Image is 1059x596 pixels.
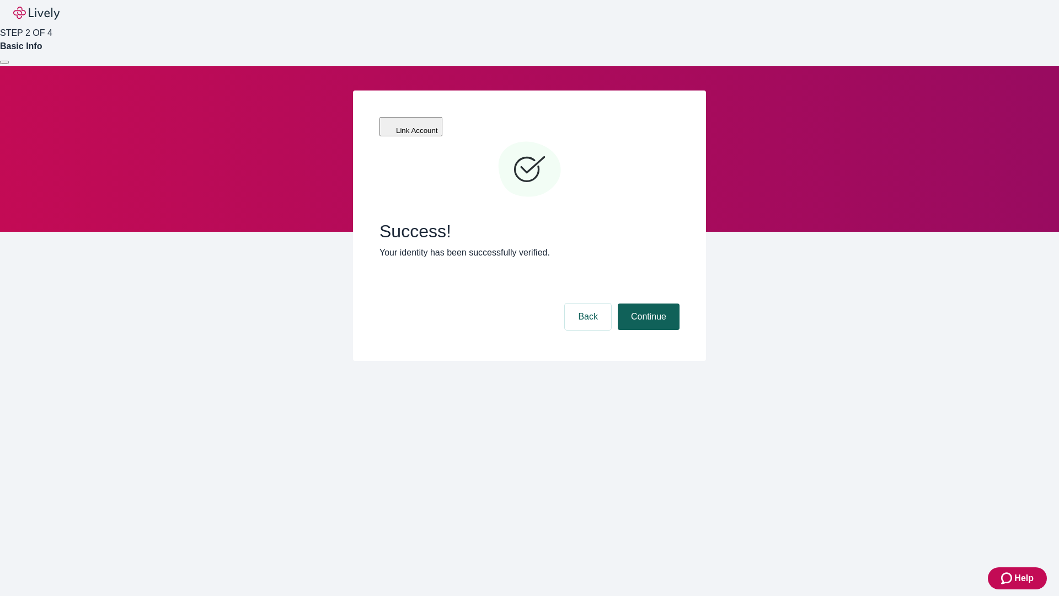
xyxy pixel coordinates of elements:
svg: Checkmark icon [496,137,563,203]
button: Back [565,304,611,330]
button: Zendesk support iconHelp [988,567,1047,589]
span: Success! [379,221,680,242]
span: Help [1014,572,1034,585]
p: Your identity has been successfully verified. [379,246,680,259]
button: Continue [618,304,680,330]
svg: Zendesk support icon [1001,572,1014,585]
img: Lively [13,7,60,20]
button: Link Account [379,117,442,136]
